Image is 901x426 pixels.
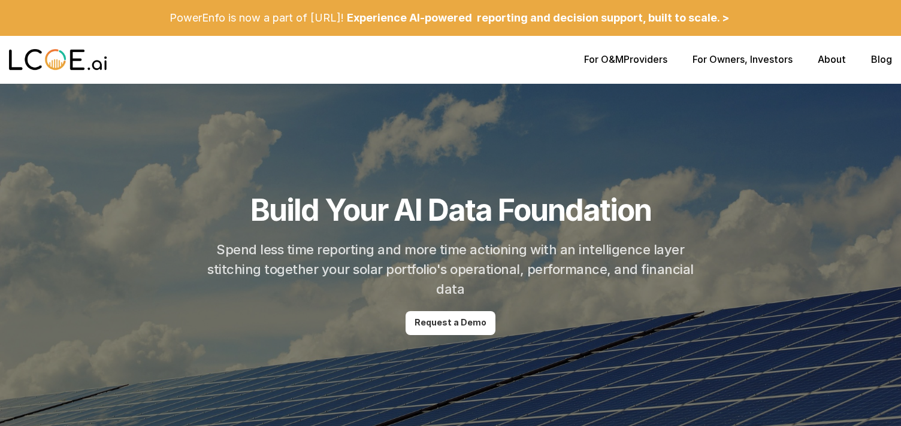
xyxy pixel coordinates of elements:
a: For Owners [693,53,745,65]
p: PowerEnfo is now a part of [URL]! [170,11,344,25]
p: Experience AI-powered reporting and decision support, built to scale. > [347,11,729,25]
a: Experience AI-powered reporting and decision support, built to scale. > [344,4,732,32]
a: About [818,53,846,65]
a: Blog [871,53,892,65]
h1: Build Your AI Data Foundation [250,192,651,228]
p: , Investors [693,54,793,65]
a: Request a Demo [406,311,495,335]
a: For O&M [584,53,624,65]
p: Providers [584,54,667,65]
h2: Spend less time reporting and more time actioning with an intelligence layer stitching together y... [202,240,699,299]
p: Request a Demo [415,318,486,328]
